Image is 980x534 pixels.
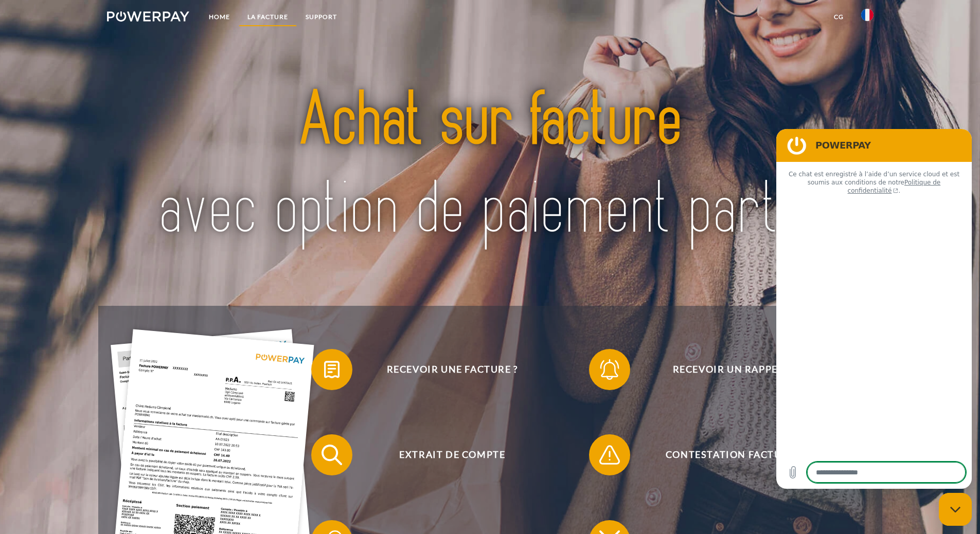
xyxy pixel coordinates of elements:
span: Recevoir un rappel? [604,349,856,390]
img: fr [861,9,874,21]
iframe: Bouton de lancement de la fenêtre de messagerie, conversation en cours [939,493,972,526]
img: logo-powerpay-white.svg [107,11,190,22]
a: Home [200,8,239,26]
span: Extrait de compte [326,434,578,475]
a: CG [825,8,852,26]
button: Contestation Facture [589,434,857,475]
img: title-powerpay_fr.svg [145,53,835,279]
img: qb_bill.svg [319,357,345,382]
iframe: Fenêtre de messagerie [776,129,972,489]
span: Contestation Facture [604,434,856,475]
a: LA FACTURE [239,8,297,26]
img: qb_bell.svg [597,357,622,382]
button: Recevoir une facture ? [311,349,579,390]
button: Recevoir un rappel? [589,349,857,390]
img: qb_search.svg [319,442,345,468]
img: qb_warning.svg [597,442,622,468]
a: Support [297,8,346,26]
button: Extrait de compte [311,434,579,475]
span: Recevoir une facture ? [326,349,578,390]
